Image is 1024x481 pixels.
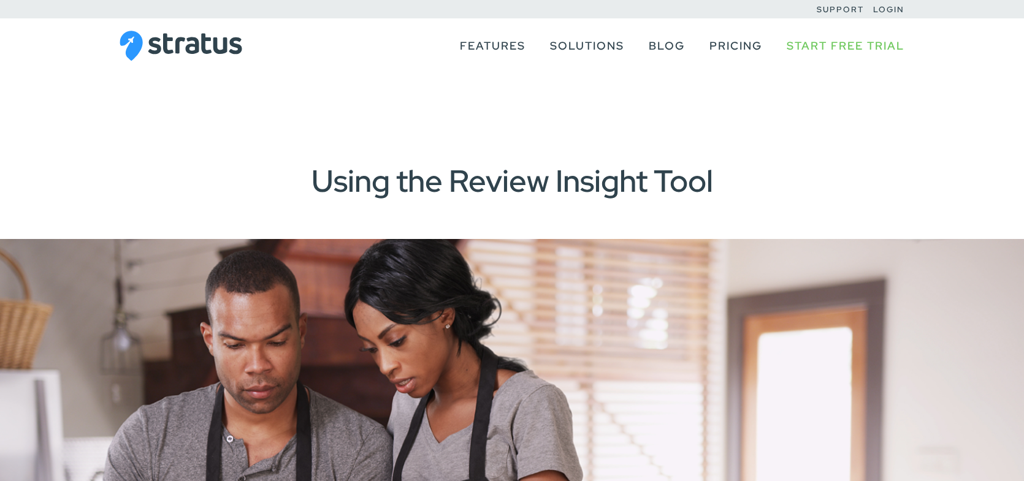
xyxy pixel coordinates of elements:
[873,4,904,15] a: Login
[460,34,525,58] a: Features
[787,34,904,58] a: Start Free Trial
[224,165,800,196] h1: Using the Review Insight Tool
[550,34,624,58] a: Solutions
[120,31,242,61] img: Stratus
[448,18,904,74] nav: Primary
[709,34,762,58] a: Pricing
[649,34,685,58] a: Blog
[817,4,864,15] a: Support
